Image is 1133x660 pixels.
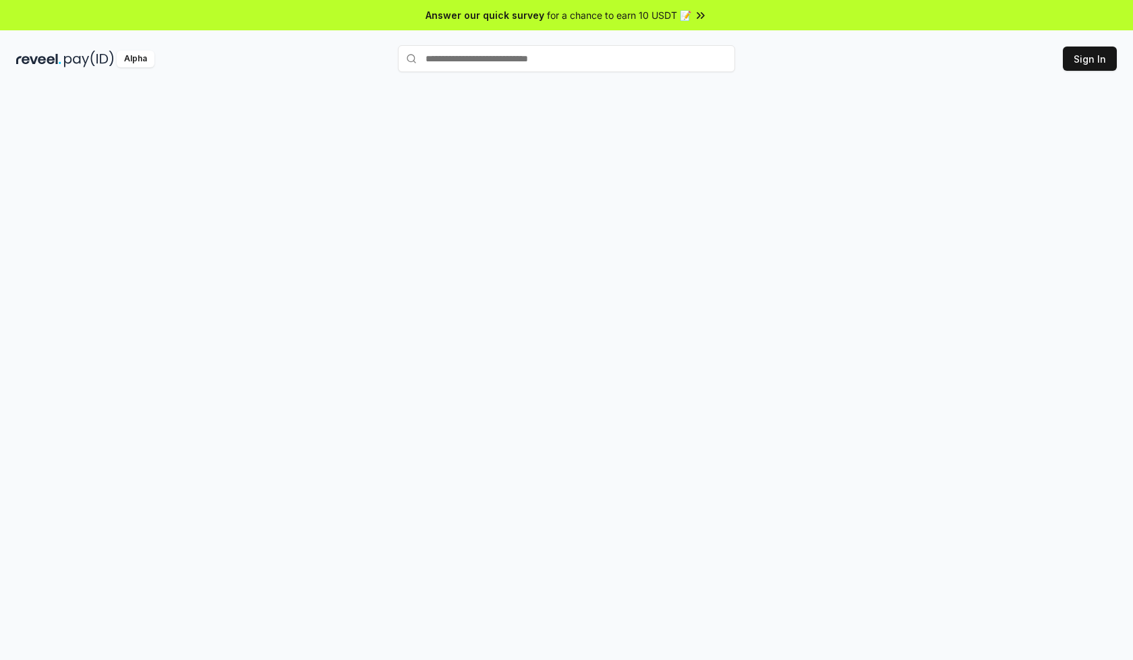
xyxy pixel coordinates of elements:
[1063,47,1117,71] button: Sign In
[117,51,154,67] div: Alpha
[426,8,544,22] span: Answer our quick survey
[547,8,691,22] span: for a chance to earn 10 USDT 📝
[16,51,61,67] img: reveel_dark
[64,51,114,67] img: pay_id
